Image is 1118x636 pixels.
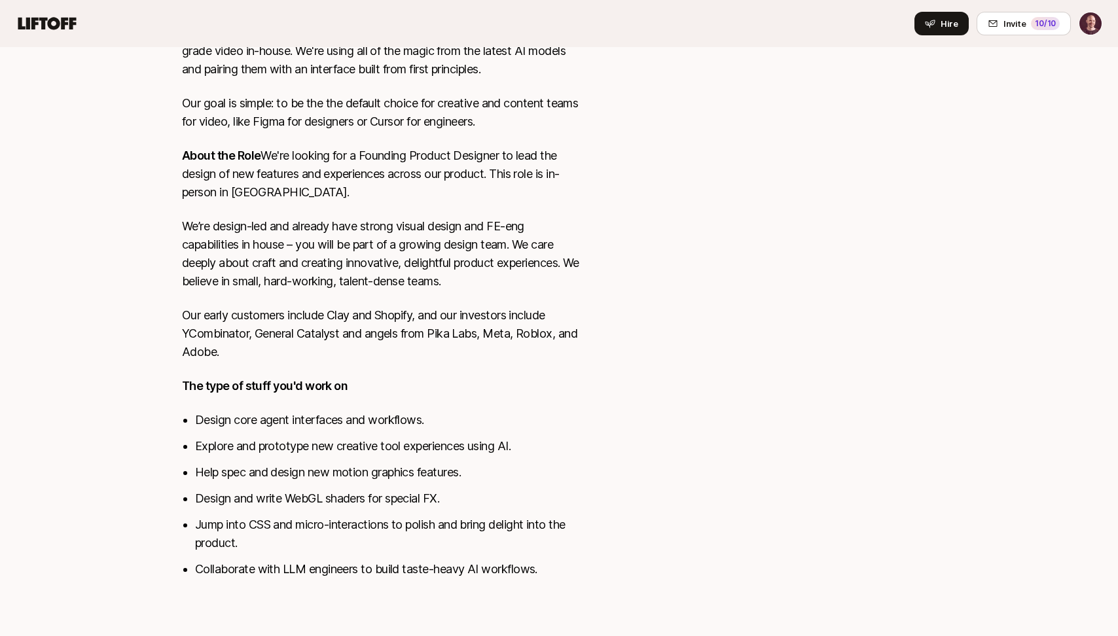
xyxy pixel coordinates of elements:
[1079,12,1102,35] button: Chase Morrison
[182,94,580,131] p: Our goal is simple: to be the the default choice for creative and content teams for video, like F...
[195,411,580,429] li: Design core agent interfaces and workflows.
[182,147,580,202] p: We're looking for a Founding Product Designer to lead the design of new features and experiences ...
[182,379,348,393] strong: The type of stuff you'd work on
[195,516,580,552] li: Jump into CSS and micro-interactions to polish and bring delight into the product.
[1031,17,1060,30] div: 10 /10
[1003,17,1026,30] span: Invite
[1079,12,1102,35] img: Chase Morrison
[941,17,958,30] span: Hire
[195,437,580,455] li: Explore and prototype new creative tool experiences using AI.
[182,149,261,162] strong: About the Role
[195,463,580,482] li: Help spec and design new motion graphics features.
[195,489,580,508] li: Design and write WebGL shaders for special FX.
[977,12,1071,35] button: Invite10/10
[195,560,580,578] li: Collaborate with LLM engineers to build taste-heavy AI workflows.
[182,24,580,79] p: We’re building a video tool for creative teams to film and produce commercial-grade video in-hous...
[914,12,969,35] button: Hire
[182,217,580,291] p: We’re design-led and already have strong visual design and FE-eng capabilities in house – you wil...
[182,306,580,361] p: Our early customers include Clay and Shopify, and our investors include YCombinator, General Cata...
